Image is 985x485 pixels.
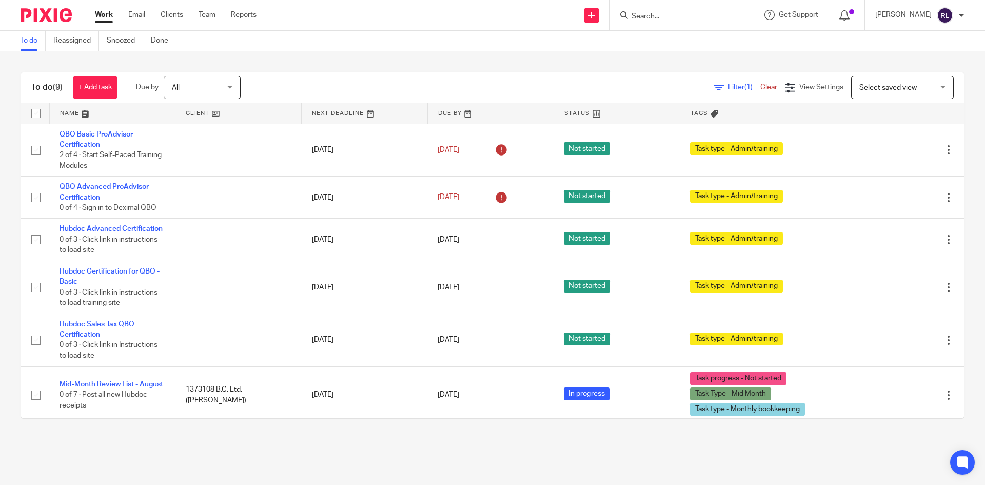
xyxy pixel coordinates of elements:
span: [DATE] [438,391,459,398]
td: [DATE] [302,124,428,177]
td: [DATE] [302,219,428,261]
span: Not started [564,232,610,245]
td: [DATE] [302,366,428,423]
input: Search [631,12,723,22]
span: Task type - Admin/training [690,333,783,345]
td: [DATE] [302,261,428,314]
a: Clients [161,10,183,20]
span: View Settings [799,84,843,91]
td: [DATE] [302,177,428,219]
td: [DATE] [302,314,428,366]
span: 0 of 3 · Click link in instructions to load training site [60,289,157,307]
span: In progress [564,387,610,400]
span: 0 of 7 · Post all new Hubdoc receipts [60,391,147,409]
span: Task type - Admin/training [690,280,783,293]
span: [DATE] [438,146,459,153]
span: Task type - Admin/training [690,142,783,155]
span: [DATE] [438,194,459,201]
a: Hubdoc Certification for QBO - Basic [60,268,160,285]
a: Email [128,10,145,20]
a: QBO Advanced ProAdvisor Certification [60,183,149,201]
a: + Add task [73,76,117,99]
span: Get Support [779,11,818,18]
a: Reassigned [53,31,99,51]
span: All [172,84,180,91]
span: (9) [53,83,63,91]
img: Pixie [21,8,72,22]
a: Snoozed [107,31,143,51]
span: 0 of 3 · Click link in Instructions to load site [60,342,157,360]
span: 0 of 3 · Click link in instructions to load site [60,236,157,254]
span: Task progress - Not started [690,372,786,385]
a: Work [95,10,113,20]
a: Done [151,31,176,51]
span: Select saved view [859,84,917,91]
span: Not started [564,280,610,293]
a: QBO Basic ProAdvisor Certification [60,131,133,148]
a: To do [21,31,46,51]
span: 2 of 4 · Start Self-Paced Training Modules [60,151,162,169]
span: Task type - Monthly bookkeeping [690,403,805,416]
a: Hubdoc Advanced Certification [60,225,163,232]
a: Team [199,10,215,20]
a: Hubdoc Sales Tax QBO Certification [60,321,134,338]
span: Not started [564,142,610,155]
td: 1373108 B.C. Ltd. ([PERSON_NAME]) [175,366,302,423]
span: Filter [728,84,760,91]
p: [PERSON_NAME] [875,10,932,20]
span: Task type - Admin/training [690,190,783,203]
p: Due by [136,82,159,92]
span: [DATE] [438,236,459,243]
span: Task type - Admin/training [690,232,783,245]
h1: To do [31,82,63,93]
span: Task Type - Mid Month [690,387,771,400]
span: Not started [564,333,610,345]
span: 0 of 4 · Sign in to Deximal QBO [60,204,156,211]
a: Clear [760,84,777,91]
span: (1) [744,84,753,91]
a: Mid-Month Review List - August [60,381,163,388]
a: Reports [231,10,257,20]
span: [DATE] [438,284,459,291]
span: Not started [564,190,610,203]
img: svg%3E [937,7,953,24]
span: [DATE] [438,337,459,344]
span: Tags [691,110,708,116]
